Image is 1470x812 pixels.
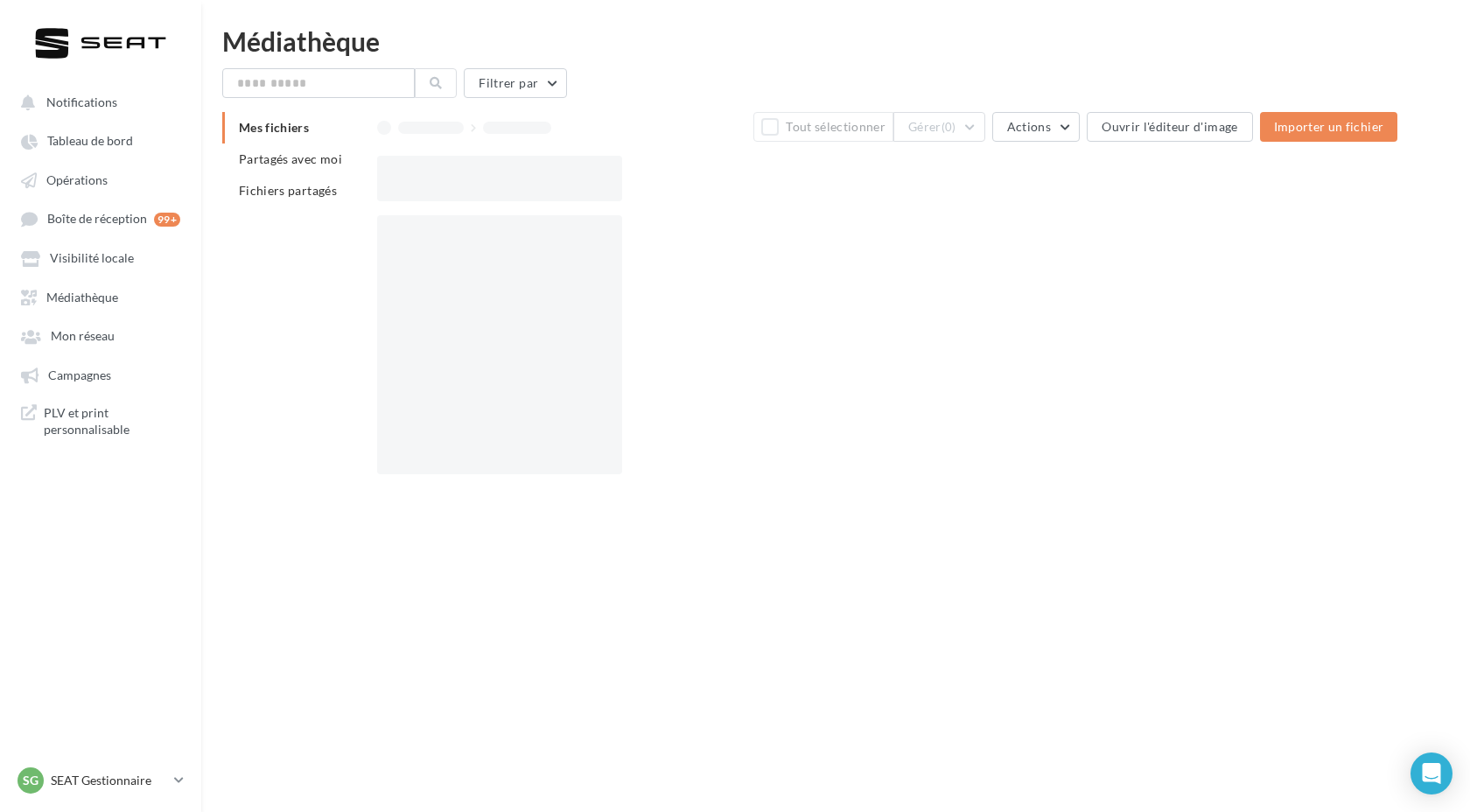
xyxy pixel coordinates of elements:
[464,68,567,98] button: Filtrer par
[46,290,118,304] span: Médiathèque
[753,112,893,142] button: Tout sélectionner
[47,134,133,149] span: Tableau de bord
[50,251,134,266] span: Visibilité locale
[10,281,191,312] a: Médiathèque
[51,772,167,789] p: SEAT Gestionnaire
[46,172,108,187] span: Opérations
[47,212,147,227] span: Boîte de réception
[10,124,191,156] a: Tableau de bord
[10,86,184,117] button: Notifications
[154,213,180,227] div: 99+
[48,367,111,382] span: Campagnes
[10,202,191,234] a: Boîte de réception 99+
[10,319,191,351] a: Mon réseau
[10,241,191,273] a: Visibilité locale
[239,151,342,166] span: Partagés avec moi
[1260,112,1398,142] button: Importer un fichier
[23,772,38,789] span: SG
[1274,119,1384,134] span: Importer un fichier
[1087,112,1252,142] button: Ouvrir l'éditeur d'image
[893,112,985,142] button: Gérer(0)
[239,120,309,135] span: Mes fichiers
[10,164,191,195] a: Opérations
[1410,752,1452,794] div: Open Intercom Messenger
[941,120,956,134] span: (0)
[10,397,191,445] a: PLV et print personnalisable
[239,183,337,198] span: Fichiers partagés
[1007,119,1051,134] span: Actions
[14,764,187,797] a: SG SEAT Gestionnaire
[51,329,115,344] span: Mon réseau
[222,28,1449,54] div: Médiathèque
[46,94,117,109] span: Notifications
[10,359,191,390] a: Campagnes
[44,404,180,438] span: PLV et print personnalisable
[992,112,1080,142] button: Actions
